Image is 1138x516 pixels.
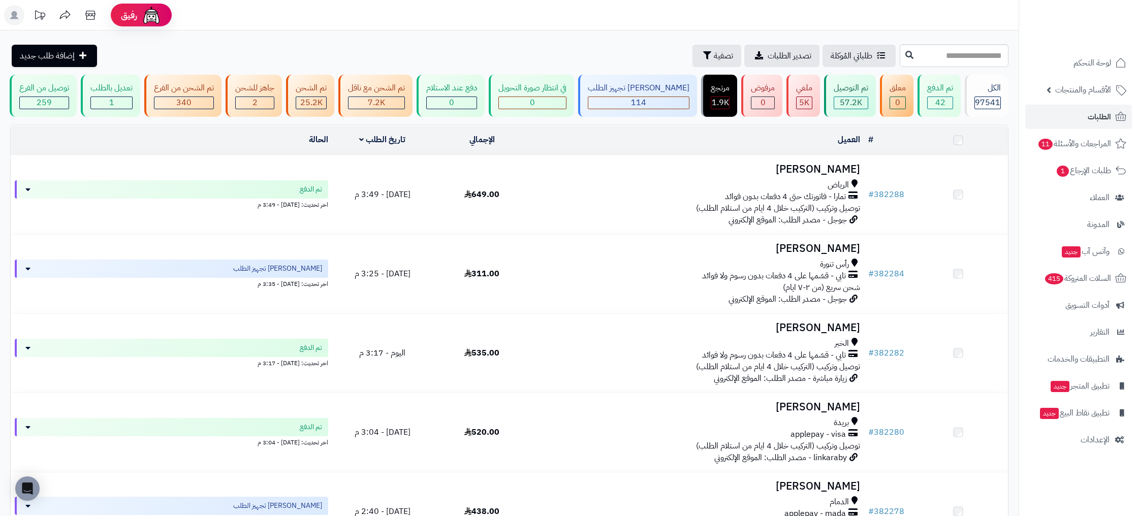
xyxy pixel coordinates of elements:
h3: [PERSON_NAME] [536,480,860,492]
span: linkaraby - مصدر الطلب: الموقع الإلكتروني [714,451,847,464]
div: 1 [91,97,132,109]
span: تصدير الطلبات [768,50,811,62]
div: 5011 [797,97,812,109]
a: أدوات التسويق [1025,293,1132,317]
span: 5K [799,96,809,109]
span: تمارا - فاتورتك حتى 4 دفعات بدون فوائد [725,191,846,203]
div: جاهز للشحن [235,82,274,94]
span: # [868,426,874,438]
div: مرفوض [751,82,775,94]
div: توصيل من الفرع [19,82,69,94]
div: تم الشحن [296,82,327,94]
span: 97541 [975,96,1000,109]
a: تحديثات المنصة [27,5,52,28]
a: المراجعات والأسئلة11 [1025,132,1132,156]
button: تصفية [692,45,741,67]
a: #382282 [868,347,904,359]
span: 520.00 [464,426,499,438]
span: 0 [895,96,900,109]
span: طلبات الإرجاع [1056,164,1111,178]
a: [PERSON_NAME] تجهيز الطلب 114 [576,75,699,117]
span: شحن سريع (من ٢-٧ ايام) [783,281,860,294]
div: 2 [236,97,274,109]
span: الطلبات [1088,110,1111,124]
span: رفيق [121,9,137,21]
span: 0 [761,96,766,109]
span: 2 [252,96,258,109]
span: تصفية [714,50,733,62]
div: تم التوصيل [834,82,868,94]
span: تطبيق نقاط البيع [1039,406,1110,420]
div: في انتظار صورة التحويل [498,82,566,94]
span: وآتس آب [1061,244,1110,259]
a: # [868,134,873,146]
span: العملاء [1090,190,1110,205]
span: جديد [1040,408,1059,419]
a: طلباتي المُوكلة [823,45,896,67]
span: الخبر [835,338,849,349]
span: التطبيقات والخدمات [1048,352,1110,366]
span: 311.00 [464,268,499,280]
div: Open Intercom Messenger [15,476,40,501]
span: جديد [1062,246,1081,257]
span: تم الدفع [300,184,322,195]
span: # [868,347,874,359]
span: 1 [109,96,114,109]
a: الإجمالي [469,134,495,146]
span: 649.00 [464,188,499,201]
span: 114 [631,96,646,109]
span: السلات المتروكة [1044,271,1111,285]
span: إضافة طلب جديد [20,50,75,62]
a: معلق 0 [878,75,915,117]
a: تطبيق نقاط البيعجديد [1025,401,1132,425]
div: تم الشحن مع ناقل [348,82,405,94]
span: تم الدفع [300,343,322,353]
a: توصيل من الفرع 259 [8,75,79,117]
div: 0 [499,97,566,109]
span: زيارة مباشرة - مصدر الطلب: الموقع الإلكتروني [714,372,847,384]
span: المدونة [1087,217,1110,232]
h3: [PERSON_NAME] [536,164,860,175]
a: #382288 [868,188,904,201]
span: جوجل - مصدر الطلب: الموقع الإلكتروني [729,293,847,305]
a: تم الشحن مع ناقل 7.2K [336,75,415,117]
a: ملغي 5K [784,75,822,117]
span: أدوات التسويق [1065,298,1110,312]
span: تطبيق المتجر [1050,379,1110,393]
div: 0 [751,97,774,109]
div: 25183 [296,97,326,109]
span: 7.2K [368,96,385,109]
a: تم التوصيل 57.2K [822,75,878,117]
span: # [868,268,874,280]
h3: [PERSON_NAME] [536,243,860,254]
span: 11 [1038,139,1053,150]
span: لوحة التحكم [1073,56,1111,70]
img: ai-face.png [141,5,162,25]
a: العملاء [1025,185,1132,210]
span: [PERSON_NAME] تجهيز الطلب [233,264,322,274]
h3: [PERSON_NAME] [536,322,860,334]
a: الحالة [309,134,328,146]
span: [DATE] - 3:49 م [355,188,410,201]
a: دفع عند الاستلام 0 [415,75,487,117]
span: 1 [1057,166,1069,177]
span: التقارير [1090,325,1110,339]
a: الكل97541 [963,75,1010,117]
a: السلات المتروكة415 [1025,266,1132,291]
a: مرفوض 0 [739,75,784,117]
span: 340 [176,96,192,109]
div: مرتجع [711,82,730,94]
span: الدمام [830,496,849,508]
span: 1.9K [712,96,729,109]
a: تم الدفع 42 [915,75,963,117]
span: applepay - visa [791,429,846,440]
div: تعديل بالطلب [90,82,133,94]
div: ملغي [796,82,812,94]
a: تصدير الطلبات [744,45,819,67]
div: 259 [20,97,69,109]
div: 0 [890,97,905,109]
a: التطبيقات والخدمات [1025,347,1132,371]
a: #382284 [868,268,904,280]
span: اليوم - 3:17 م [359,347,405,359]
div: معلق [890,82,906,94]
